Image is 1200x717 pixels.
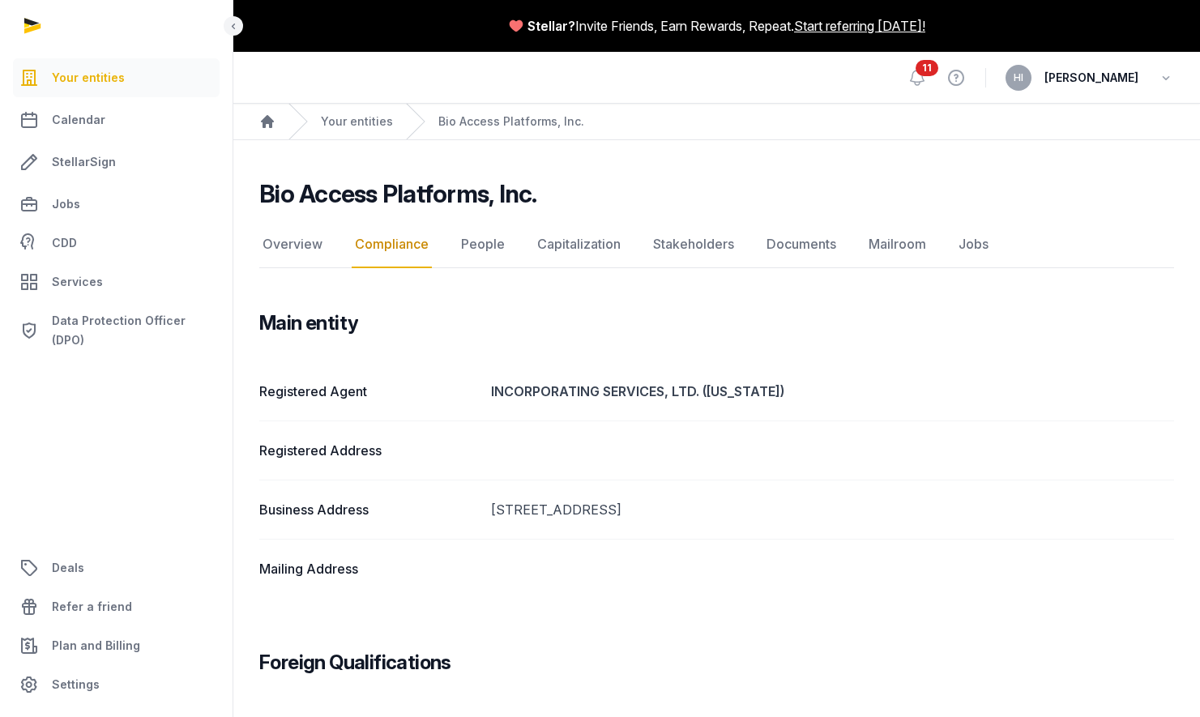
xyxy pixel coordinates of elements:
[52,311,213,350] span: Data Protection Officer (DPO)
[13,665,220,704] a: Settings
[1119,639,1200,717] iframe: Chat Widget
[259,500,478,519] dt: Business Address
[794,16,925,36] a: Start referring [DATE]!
[534,221,624,268] a: Capitalization
[13,143,220,181] a: StellarSign
[352,221,432,268] a: Compliance
[1014,73,1023,83] span: HI
[458,221,508,268] a: People
[259,221,326,268] a: Overview
[13,548,220,587] a: Deals
[259,179,537,208] h2: Bio Access Platforms, Inc.
[259,441,478,460] dt: Registered Address
[52,194,80,214] span: Jobs
[52,675,100,694] span: Settings
[259,650,451,676] h3: Foreign Qualifications
[52,68,125,87] span: Your entities
[233,104,1200,140] nav: Breadcrumb
[13,100,220,139] a: Calendar
[52,636,140,655] span: Plan and Billing
[13,587,220,626] a: Refer a friend
[259,382,478,401] dt: Registered Agent
[259,310,358,336] h3: Main entity
[52,597,132,617] span: Refer a friend
[52,152,116,172] span: StellarSign
[13,185,220,224] a: Jobs
[438,113,584,130] a: Bio Access Platforms, Inc.
[13,262,220,301] a: Services
[259,559,478,578] dt: Mailing Address
[527,16,575,36] span: Stellar?
[916,60,938,76] span: 11
[321,113,393,130] a: Your entities
[52,558,84,578] span: Deals
[52,272,103,292] span: Services
[52,233,77,253] span: CDD
[13,626,220,665] a: Plan and Billing
[955,221,992,268] a: Jobs
[13,305,220,356] a: Data Protection Officer (DPO)
[865,221,929,268] a: Mailroom
[491,500,1174,519] dd: [STREET_ADDRESS]
[1006,65,1031,91] button: HI
[763,221,839,268] a: Documents
[13,58,220,97] a: Your entities
[650,221,737,268] a: Stakeholders
[259,221,1174,268] nav: Tabs
[52,110,105,130] span: Calendar
[491,382,1174,401] dd: INCORPORATING SERVICES, LTD. ([US_STATE])
[1044,68,1138,87] span: [PERSON_NAME]
[13,227,220,259] a: CDD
